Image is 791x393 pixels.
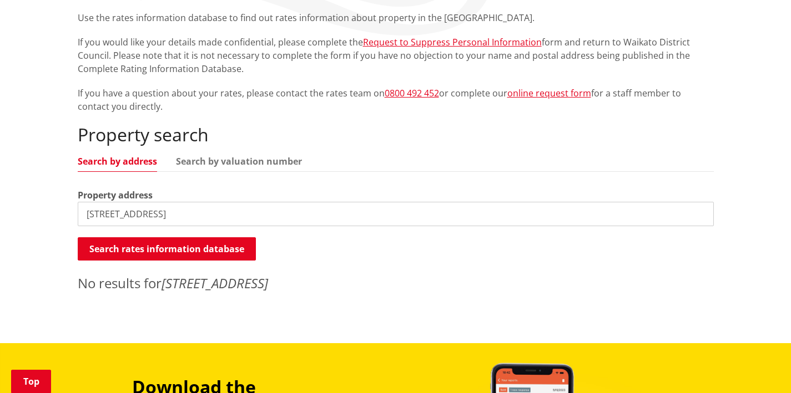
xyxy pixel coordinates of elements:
p: No results for [78,273,714,293]
label: Property address [78,188,153,202]
iframe: Messenger Launcher [740,346,780,386]
input: e.g. Duke Street NGARUAWAHIA [78,202,714,226]
em: [STREET_ADDRESS] [162,274,268,292]
button: Search rates information database [78,237,256,261]
p: If you would like your details made confidential, please complete the form and return to Waikato ... [78,35,714,75]
p: Use the rates information database to find out rates information about property in the [GEOGRAPHI... [78,11,714,24]
a: Top [11,370,51,393]
a: Search by address [78,157,157,166]
a: online request form [507,87,591,99]
a: 0800 492 452 [385,87,439,99]
a: Search by valuation number [176,157,302,166]
h2: Property search [78,124,714,145]
p: If you have a question about your rates, please contact the rates team on or complete our for a s... [78,86,714,113]
a: Request to Suppress Personal Information [363,36,542,48]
